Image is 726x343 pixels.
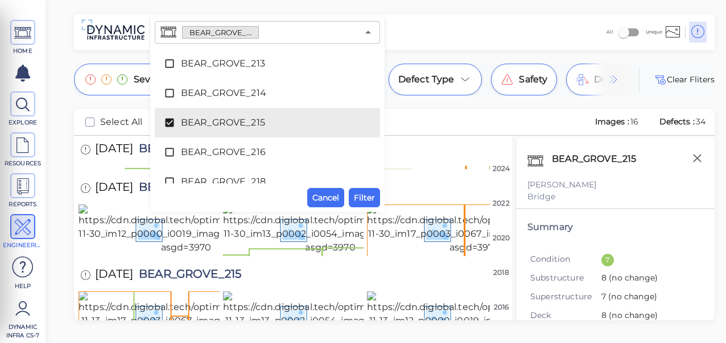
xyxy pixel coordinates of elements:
[360,24,376,40] button: Close
[95,181,133,196] span: [DATE]
[607,310,658,320] span: (no change)
[601,309,695,323] span: 8
[527,191,703,203] div: Bridge
[601,272,695,285] span: 8
[607,21,662,43] div: All Unique
[3,159,43,168] span: RESOURCES
[549,149,651,173] div: BEAR_GROVE_215
[527,179,703,191] div: [PERSON_NAME]
[181,175,354,189] span: BEAR_GROVE_218
[3,241,43,249] span: ENGINEERING
[181,86,354,100] span: BEAR_GROVE_214
[490,267,513,278] div: 2018
[133,181,241,196] span: BEAR_GROVE_215
[530,309,601,321] span: Deck
[95,143,133,158] span: [DATE]
[95,268,133,283] span: [DATE]
[100,115,143,129] span: Select All
[312,191,339,204] span: Cancel
[183,27,258,38] span: BEAR_GROVE_215
[398,73,455,86] span: Defect Type
[530,291,601,303] span: Superstructure
[530,272,601,284] span: Substructure
[133,268,241,283] span: BEAR_GROVE_215
[530,253,601,265] span: Condition
[630,116,638,127] span: 16
[607,273,658,283] span: (no change)
[367,204,582,254] img: https://cdn.diglobal.tech/optimized/3970/2016-11-30_im17_p0003_i0067_image_index_1.png?asgd=3970
[223,204,438,254] img: https://cdn.diglobal.tech/optimized/3970/2016-11-30_im13_p0002_i0054_image_index_1.png?asgd=3970
[490,302,513,312] div: 2016
[181,145,354,159] span: BEAR_GROVE_216
[594,116,630,127] span: Images :
[658,116,696,127] span: Defects :
[367,291,583,341] img: https://cdn.diglobal.tech/optimized/3970/2014-11-13_im12_p0000_i0019_image_index_2.png?asgd=3970
[3,47,43,55] span: HOME
[3,118,43,127] span: EXPLORE
[181,57,354,70] span: BEAR_GROVE_213
[3,323,43,340] span: Dynamic Infra CS-7
[601,291,695,304] span: 7
[490,164,513,174] div: 2024
[601,254,614,266] div: 7
[606,291,657,302] span: (no change)
[181,116,354,129] span: BEAR_GROVE_215
[519,73,547,86] span: Safety
[583,64,626,95] img: small_overflow_gradient_end
[678,292,717,334] iframe: Chat
[3,282,43,290] span: Help
[696,116,706,127] span: 34
[307,188,344,207] button: Cancel
[490,233,513,243] div: 2020
[490,198,513,208] div: 2022
[79,291,294,341] img: https://cdn.diglobal.tech/optimized/3970/2014-11-13_im17_p0003_i0067_image_index_1.png?asgd=3970
[3,200,43,208] span: REPORTS
[653,73,715,86] button: Clear Fliters
[223,291,439,341] img: https://cdn.diglobal.tech/optimized/3970/2014-11-13_im13_p0002_i0054_image_index_1.png?asgd=3970
[607,73,620,86] img: container_overflow_arrow_end
[349,188,380,207] button: Filter
[134,73,171,86] span: Severity
[527,220,703,234] div: Summary
[354,191,375,204] span: Filter
[133,143,241,158] span: BEAR_GROVE_215
[79,204,294,254] img: https://cdn.diglobal.tech/optimized/3970/2016-11-30_im12_p0000_i0019_image_index_2.png?asgd=3970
